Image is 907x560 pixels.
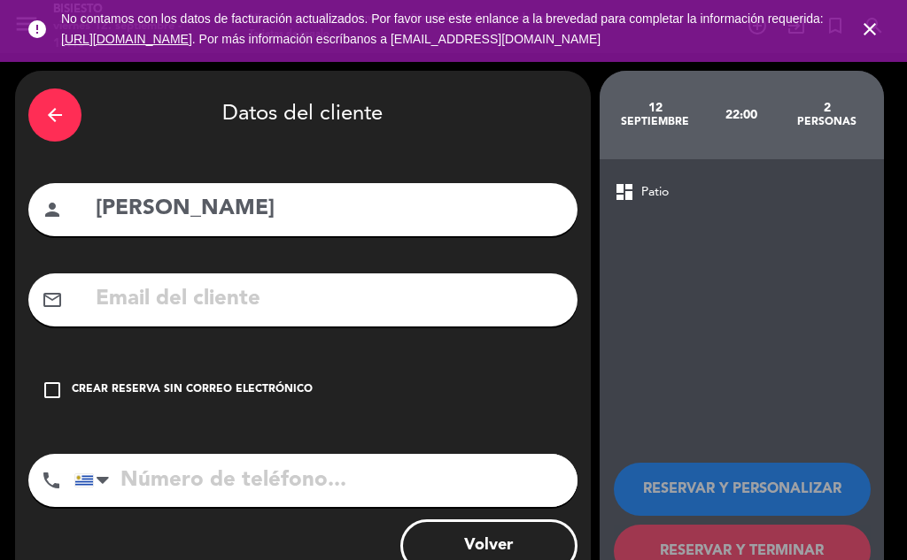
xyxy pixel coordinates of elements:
[42,289,63,311] i: mail_outline
[74,454,578,507] input: Número de teléfono...
[42,380,63,401] i: check_box_outline_blank
[72,381,313,399] div: Crear reserva sin correo electrónico
[613,115,699,129] div: septiembre
[859,19,880,40] i: close
[784,115,870,129] div: personas
[613,101,699,115] div: 12
[784,101,870,115] div: 2
[61,32,192,46] a: [URL][DOMAIN_NAME]
[614,463,871,516] button: RESERVAR Y PERSONALIZAR
[41,470,62,491] i: phone
[27,19,48,40] i: error
[614,181,635,203] span: dashboard
[28,84,578,146] div: Datos del cliente
[94,191,564,227] input: Nombre del cliente
[75,455,116,506] div: Uruguay: +598
[44,104,66,126] i: arrow_back
[698,84,784,146] div: 22:00
[94,281,564,318] input: Email del cliente
[641,182,669,203] span: Patio
[42,199,63,220] i: person
[192,32,601,46] a: . Por más información escríbanos a [EMAIL_ADDRESS][DOMAIN_NAME]
[61,12,824,46] span: No contamos con los datos de facturación actualizados. Por favor use este enlance a la brevedad p...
